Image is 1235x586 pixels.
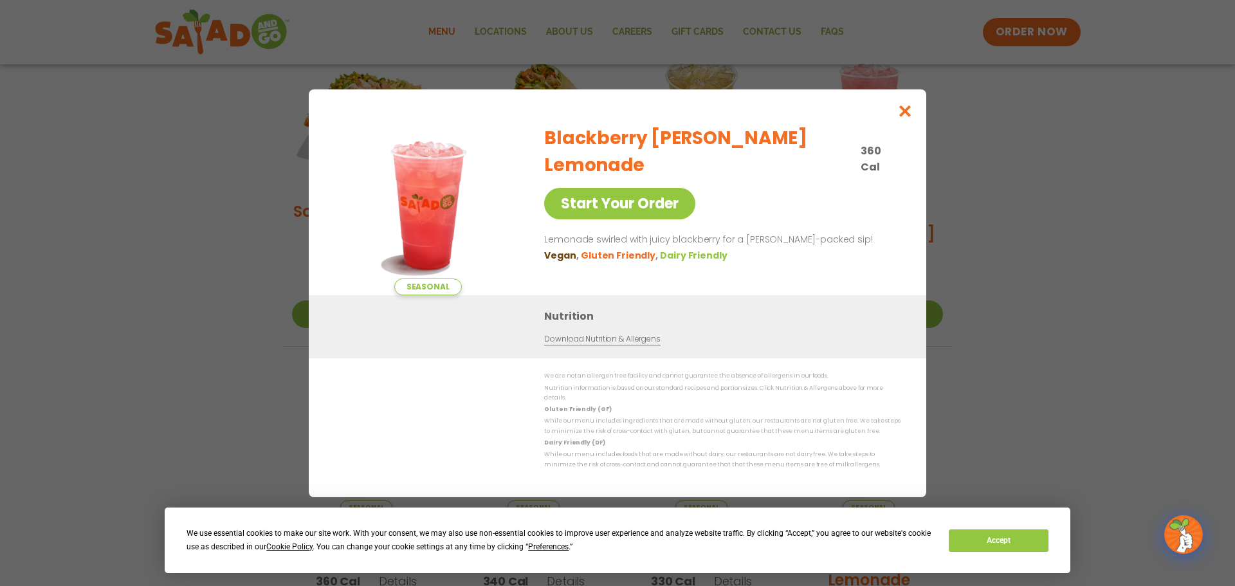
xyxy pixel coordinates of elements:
p: Nutrition information is based on our standard recipes and portion sizes. Click Nutrition & Aller... [544,383,901,403]
strong: Gluten Friendly (GF) [544,405,611,413]
button: Close modal [884,89,926,133]
img: wpChatIcon [1166,517,1202,553]
img: Featured product photo for Blackberry Bramble Lemonade [338,115,518,295]
p: While our menu includes foods that are made without dairy, our restaurants are not dairy free. We... [544,450,901,470]
button: Accept [949,529,1048,552]
a: Start Your Order [544,188,695,219]
span: Seasonal [394,279,462,295]
p: We are not an allergen free facility and cannot guarantee the absence of allergens in our foods. [544,371,901,381]
li: Gluten Friendly [581,248,660,262]
p: 360 Cal [861,143,895,175]
li: Vegan [544,248,581,262]
p: Lemonade swirled with juicy blackberry for a [PERSON_NAME]-packed sip! [544,232,895,248]
div: We use essential cookies to make our site work. With your consent, we may also use non-essential ... [187,527,933,554]
span: Cookie Policy [266,542,313,551]
strong: Dairy Friendly (DF) [544,439,605,446]
span: Preferences [528,542,569,551]
h3: Nutrition [544,308,907,324]
h2: Blackberry [PERSON_NAME] Lemonade [544,125,853,179]
li: Dairy Friendly [660,248,729,262]
p: While our menu includes ingredients that are made without gluten, our restaurants are not gluten ... [544,416,901,436]
div: Cookie Consent Prompt [165,508,1070,573]
a: Download Nutrition & Allergens [544,333,660,345]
